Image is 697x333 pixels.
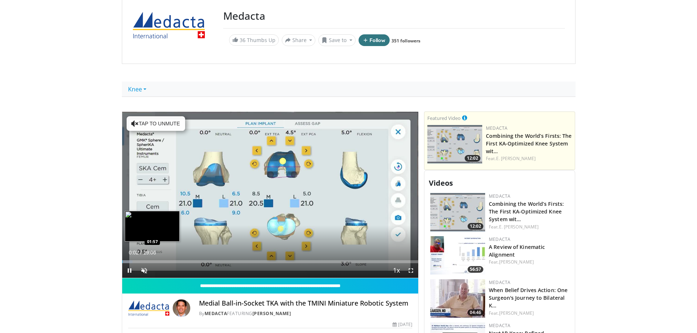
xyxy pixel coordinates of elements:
img: image.jpeg [125,211,180,242]
button: Playback Rate [389,263,404,278]
span: 12:02 [468,223,483,230]
a: When Belief Drives Action: One Surgeon's Journey to Bilateral K… [489,287,567,309]
span: 36 [240,37,246,43]
img: aaf1b7f9-f888-4d9f-a252-3ca059a0bd02.150x105_q85_crop-smart_upscale.jpg [427,125,482,163]
video-js: Video Player [122,112,419,279]
a: Medacta [489,279,510,285]
a: [PERSON_NAME] [252,310,291,317]
button: Share [282,34,316,46]
a: 351 followers [391,38,420,44]
span: Videos [429,178,453,188]
a: Medacta [489,236,510,242]
a: 56:57 [430,236,485,275]
img: aaf1b7f9-f888-4d9f-a252-3ca059a0bd02.150x105_q85_crop-smart_upscale.jpg [430,193,485,231]
span: 56:57 [468,266,483,273]
div: Feat. [489,224,569,230]
span: 12:02 [465,155,480,162]
a: Medacta [486,125,507,131]
img: e7443d18-596a-449b-86f2-a7ae2f76b6bd.150x105_q85_crop-smart_upscale.jpg [430,279,485,318]
img: Medacta [128,299,170,317]
a: 04:46 [430,279,485,318]
img: Avatar [173,299,190,317]
button: Save to [318,34,356,46]
a: Knee [122,82,153,97]
span: 0:02 [129,250,139,256]
a: 12:02 [427,125,482,163]
span: 04:46 [468,309,483,316]
div: [DATE] [393,321,412,328]
div: Feat. [489,259,569,265]
div: By FEATURING [199,310,412,317]
button: Follow [359,34,390,46]
a: E. [PERSON_NAME] [496,155,536,162]
div: Feat. [489,310,569,317]
a: Combining the World’s Firsts: The First KA-Optimized Knee System wit… [489,200,564,223]
a: A Review of Kinematic Alignment [489,243,545,258]
img: f98fa1a1-3411-4bfe-8299-79a530ffd7ff.150x105_q85_crop-smart_upscale.jpg [430,236,485,275]
a: 12:02 [430,193,485,231]
a: [PERSON_NAME] [499,259,534,265]
h3: Medacta [223,10,565,22]
a: 36 Thumbs Up [229,34,279,46]
a: [PERSON_NAME] [499,310,534,316]
a: Medacta [489,193,510,199]
div: Feat. [486,155,572,162]
a: Combining the World’s Firsts: The First KA-Optimized Knee System wit… [486,132,572,155]
h4: Medial Ball-in-Socket TKA with the TMINI Miniature Robotic System [199,299,412,307]
small: Featured Video [427,115,461,121]
button: Unmute [137,263,151,278]
a: Medacta [489,322,510,329]
button: Pause [122,263,137,278]
div: Progress Bar [122,260,419,263]
a: E. [PERSON_NAME] [499,224,539,230]
a: Medacta [205,310,227,317]
span: / [140,250,142,256]
button: Tap to unmute [127,116,185,131]
span: 19:06 [143,250,156,256]
button: Fullscreen [404,263,418,278]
